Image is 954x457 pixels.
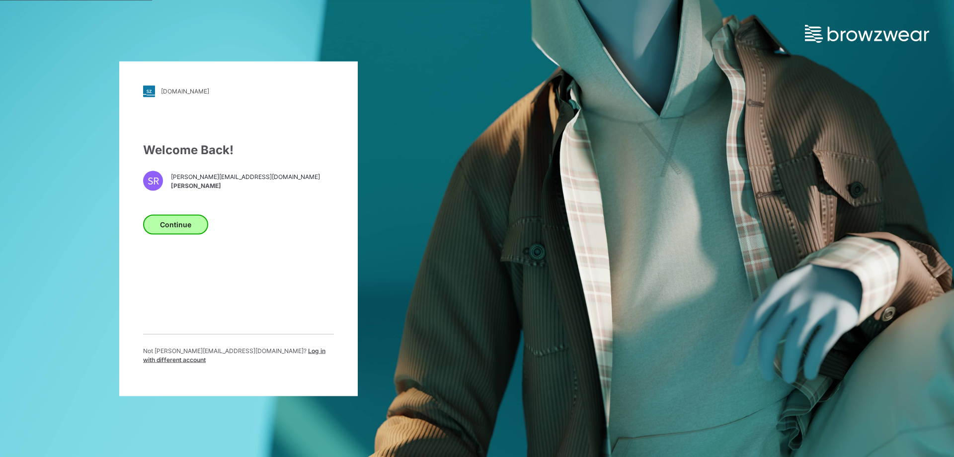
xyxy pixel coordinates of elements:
span: [PERSON_NAME] [171,182,320,190]
div: SR [143,171,163,190]
a: [DOMAIN_NAME] [143,85,334,97]
div: [DOMAIN_NAME] [161,88,209,95]
button: Continue [143,214,208,234]
span: [PERSON_NAME][EMAIL_ADDRESS][DOMAIN_NAME] [171,173,320,182]
img: stylezone-logo.562084cfcfab977791bfbf7441f1a819.svg [143,85,155,97]
img: browzwear-logo.e42bd6dac1945053ebaf764b6aa21510.svg [805,25,929,43]
p: Not [PERSON_NAME][EMAIL_ADDRESS][DOMAIN_NAME] ? [143,346,334,364]
div: Welcome Back! [143,141,334,159]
